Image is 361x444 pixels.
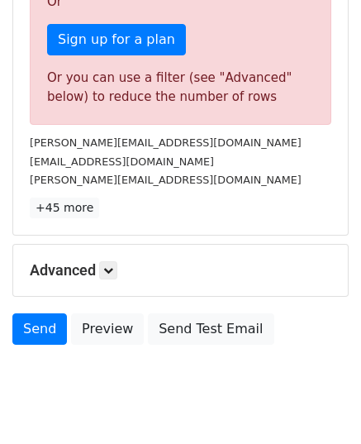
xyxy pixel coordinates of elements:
a: Send [12,313,67,345]
iframe: Chat Widget [278,365,361,444]
a: Preview [71,313,144,345]
a: Sign up for a plan [47,24,186,55]
small: [PERSON_NAME][EMAIL_ADDRESS][DOMAIN_NAME] [30,136,302,149]
small: [EMAIL_ADDRESS][DOMAIN_NAME] [30,155,214,168]
a: +45 more [30,198,99,218]
a: Send Test Email [148,313,273,345]
h5: Advanced [30,261,331,279]
div: Or you can use a filter (see "Advanced" below) to reduce the number of rows [47,69,314,106]
small: [PERSON_NAME][EMAIL_ADDRESS][DOMAIN_NAME] [30,174,302,186]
